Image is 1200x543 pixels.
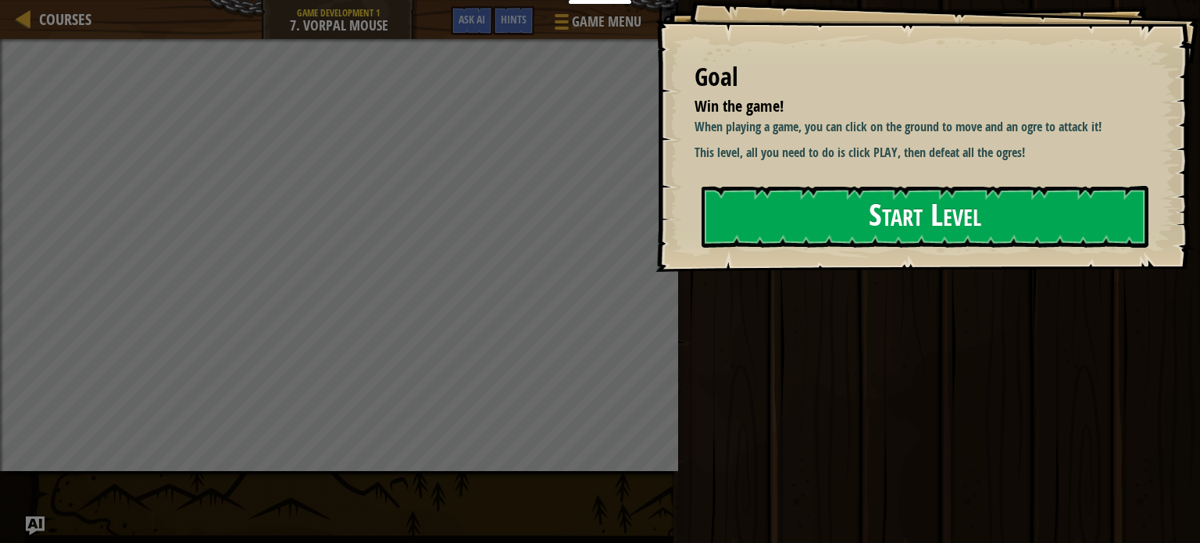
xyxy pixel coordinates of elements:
button: Ask AI [26,516,45,535]
div: Goal [695,59,1145,95]
span: Game Menu [572,12,641,32]
button: Ask AI [451,6,493,35]
span: Win the game! [695,95,784,116]
span: Ask AI [459,12,485,27]
p: When playing a game, you can click on the ground to move and an ogre to attack it! [695,118,1157,136]
p: This level, all you need to do is click PLAY, then defeat all the ogres! [695,144,1157,162]
button: Start Level [702,186,1148,248]
li: Win the game! [675,95,1141,118]
a: Courses [31,9,91,30]
span: Courses [39,9,91,30]
button: Game Menu [542,6,651,43]
span: Hints [501,12,527,27]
